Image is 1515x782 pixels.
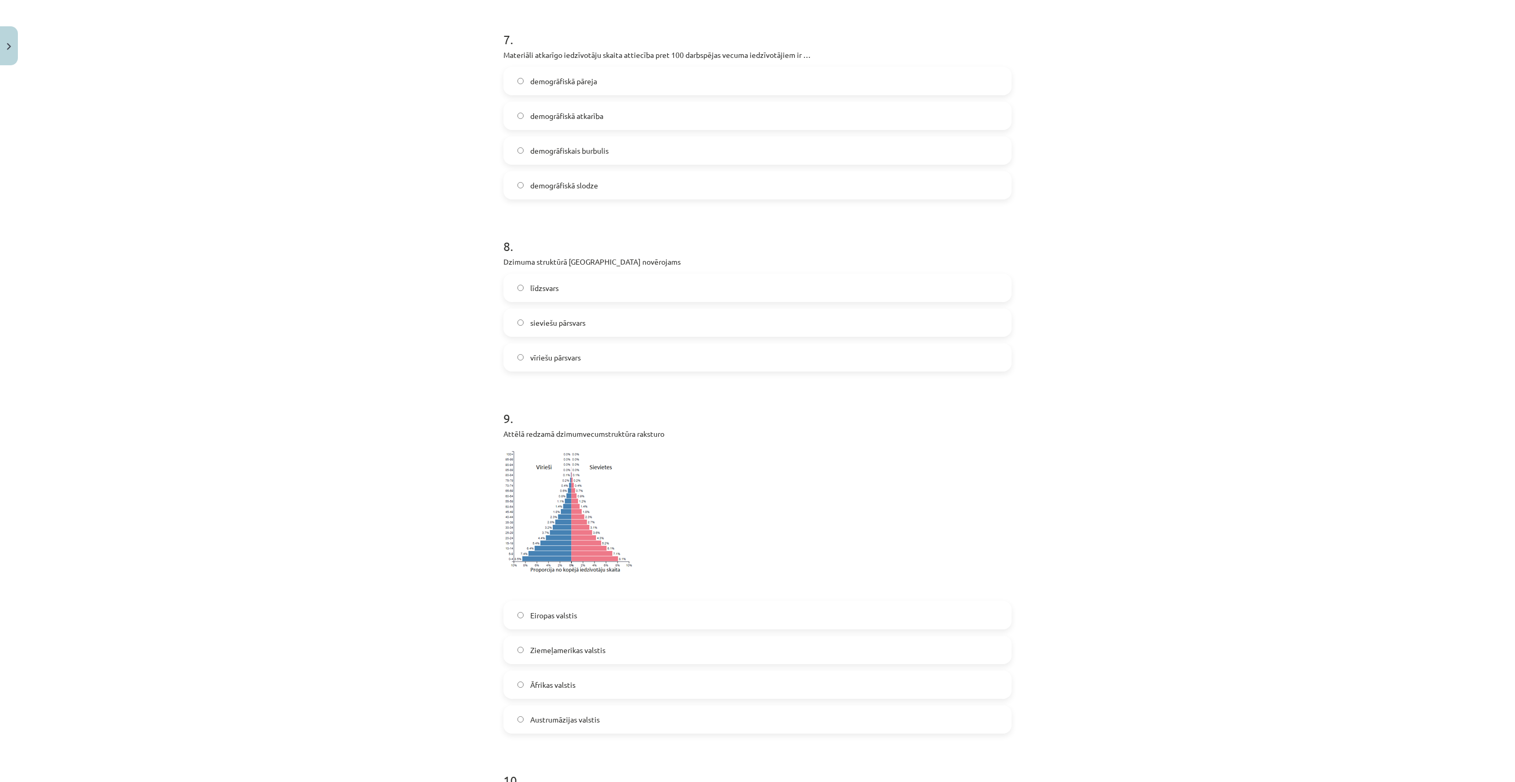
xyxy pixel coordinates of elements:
[530,145,609,156] span: demogrāfiskais burbulis
[503,220,1012,253] h1: 8 .
[530,610,577,621] span: Eiropas valstis
[530,180,598,191] span: demogrāfiskā slodze
[530,317,585,328] span: sieviešu pārsvars
[517,681,524,688] input: Āfrikas valstis
[517,285,524,292] input: līdzsvars
[530,352,581,363] span: vīriešu pārsvars
[503,256,1012,267] p: Dzimuma struktūrā [GEOGRAPHIC_DATA] novērojams
[517,612,524,619] input: Eiropas valstis
[7,43,11,50] img: icon-close-lesson-0947bae3869378f0d4975bcd49f059093ad1ed9edebbc8119c70593378902aed.svg
[517,354,524,361] input: vīriešu pārsvars
[517,113,524,119] input: demogrāfiskā atkarība
[530,76,597,87] span: demogrāfiskā pāreja
[530,679,575,690] span: Āfrikas valstis
[517,716,524,723] input: Austrumāzijas valstis
[530,645,605,656] span: Ziemeļamerikas valstis
[503,14,1012,46] h1: 7 .
[503,49,1012,61] p: Materiāli atkarīgo iedzīvotāju skaita attiecība pret 100 darbspējas vecuma iedzīvotājiem ir …
[503,428,1012,439] p: Attēlā redzamā dzimumvecumstruktūra raksturo
[517,319,524,326] input: sieviešu pārsvars
[530,283,559,294] span: līdzsvars
[530,714,600,725] span: Austrumāzijas valstis
[517,147,524,154] input: demogrāfiskais burbulis
[503,393,1012,425] h1: 9 .
[530,111,603,122] span: demogrāfiskā atkarība
[517,647,524,654] input: Ziemeļamerikas valstis
[517,78,524,85] input: demogrāfiskā pāreja
[517,182,524,189] input: demogrāfiskā slodze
